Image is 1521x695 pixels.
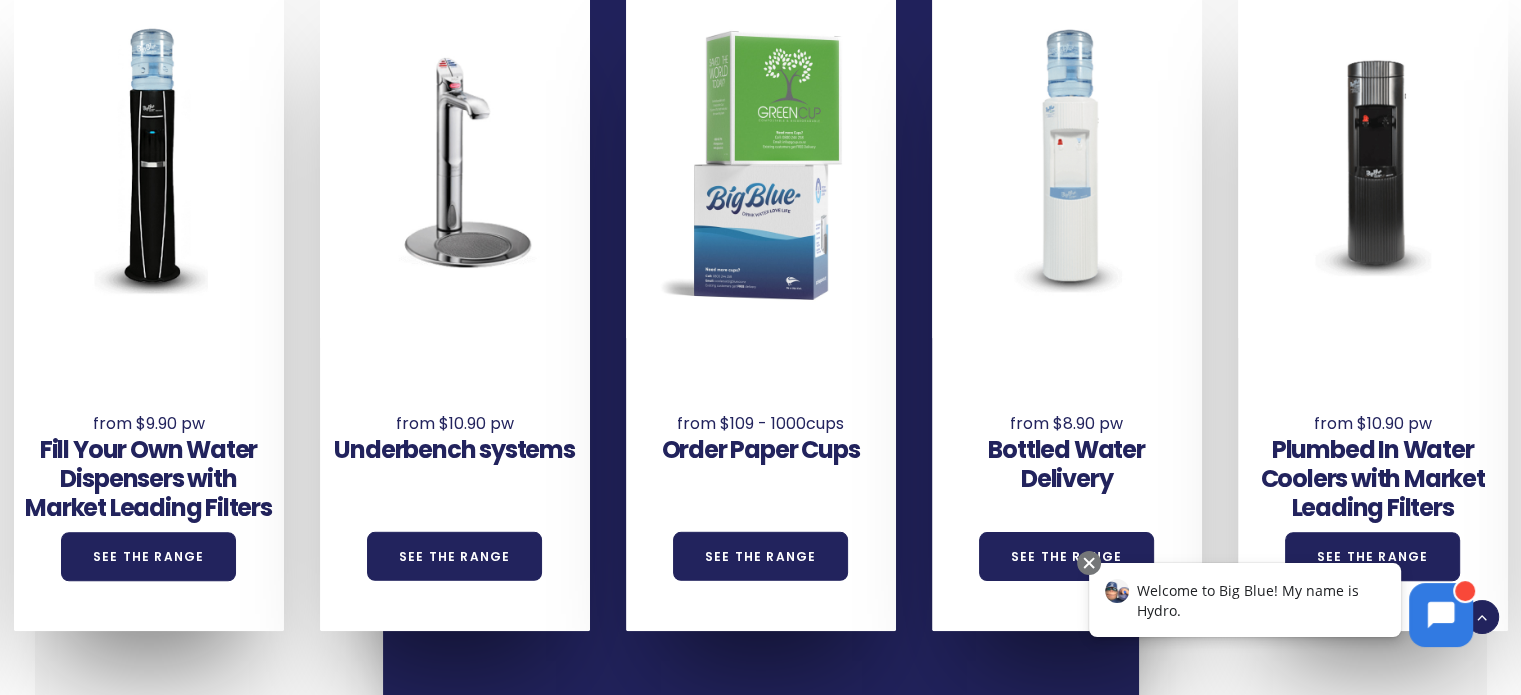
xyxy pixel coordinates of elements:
a: Bottled Water Delivery [988,433,1144,495]
a: Order Paper Cups [662,433,860,466]
a: See the Range [673,532,849,581]
a: See the Range [61,532,237,581]
a: See the Range [1285,532,1461,581]
a: See the Range [979,532,1155,581]
a: Plumbed In Water Coolers with Market Leading Filters [1260,433,1484,524]
a: Underbench systems [334,433,574,466]
a: See the Range [367,532,543,581]
a: Fill Your Own Water Dispensers with Market Leading Filters [25,433,272,524]
iframe: Chatbot [1068,547,1493,667]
